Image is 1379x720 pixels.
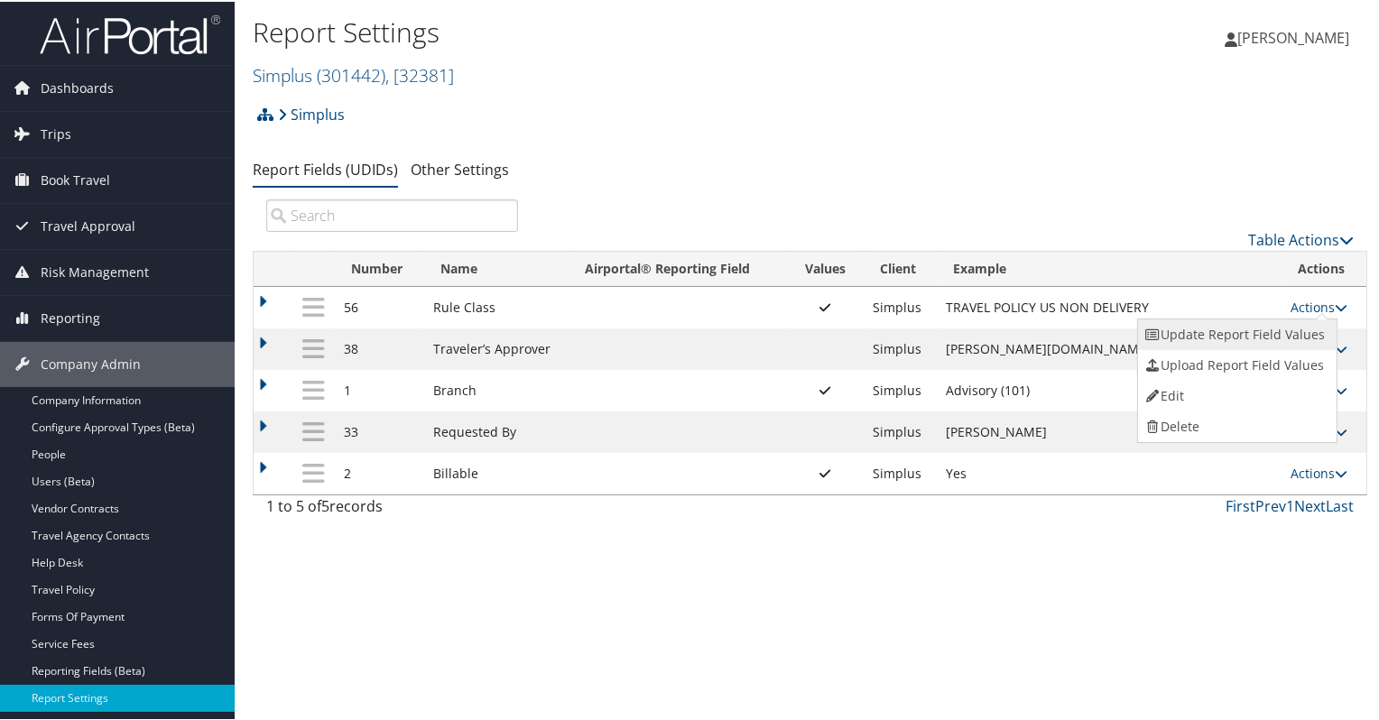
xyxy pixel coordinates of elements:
td: Traveler’s Approver [424,327,569,368]
td: [PERSON_NAME][DOMAIN_NAME][PERSON_NAME] [937,327,1282,368]
span: Trips [41,110,71,155]
a: Simplus [253,61,454,86]
td: 1 [335,368,424,410]
th: : activate to sort column descending [292,250,336,285]
td: Simplus [865,368,938,410]
a: Actions [1291,297,1347,314]
span: ( 301442 ) [317,61,385,86]
td: Branch [424,368,569,410]
a: Edit [1138,379,1333,410]
td: Simplus [865,285,938,327]
span: 5 [321,494,329,514]
th: Actions [1282,250,1366,285]
a: Next [1294,494,1326,514]
span: Risk Management [41,248,149,293]
h1: Report Settings [253,12,995,50]
a: Upload Report Field Values [1138,348,1333,379]
a: [PERSON_NAME] [1225,9,1367,63]
td: Simplus [865,410,938,451]
span: Company Admin [41,340,141,385]
span: Dashboards [41,64,114,109]
th: Airportal&reg; Reporting Field [569,250,786,285]
td: Simplus [865,451,938,493]
td: 38 [335,327,424,368]
td: Requested By [424,410,569,451]
span: , [ 32381 ] [385,61,454,86]
a: Simplus [278,95,345,131]
a: First [1226,494,1255,514]
th: Number [335,250,424,285]
th: Values [786,250,864,285]
a: Prev [1255,494,1286,514]
span: Reporting [41,294,100,339]
td: [PERSON_NAME] [937,410,1282,451]
td: Rule Class [424,285,569,327]
input: Search [266,198,518,230]
td: 33 [335,410,424,451]
a: Actions [1291,463,1347,480]
td: Advisory (101) [937,368,1282,410]
a: 1 [1286,494,1294,514]
span: [PERSON_NAME] [1237,26,1349,46]
th: Name [424,250,569,285]
a: Update Report Field Values [1138,318,1333,348]
span: Travel Approval [41,202,135,247]
img: airportal-logo.png [40,12,220,54]
a: Delete [1138,410,1333,440]
td: 56 [335,285,424,327]
td: Billable [424,451,569,493]
a: Report Fields (UDIDs) [253,158,398,178]
th: Client [865,250,938,285]
th: Example [937,250,1282,285]
td: TRAVEL POLICY US NON DELIVERY [937,285,1282,327]
td: Yes [937,451,1282,493]
a: Table Actions [1248,228,1354,248]
a: Other Settings [411,158,509,178]
td: 2 [335,451,424,493]
td: Simplus [865,327,938,368]
a: Last [1326,494,1354,514]
span: Book Travel [41,156,110,201]
div: 1 to 5 of records [266,494,518,524]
